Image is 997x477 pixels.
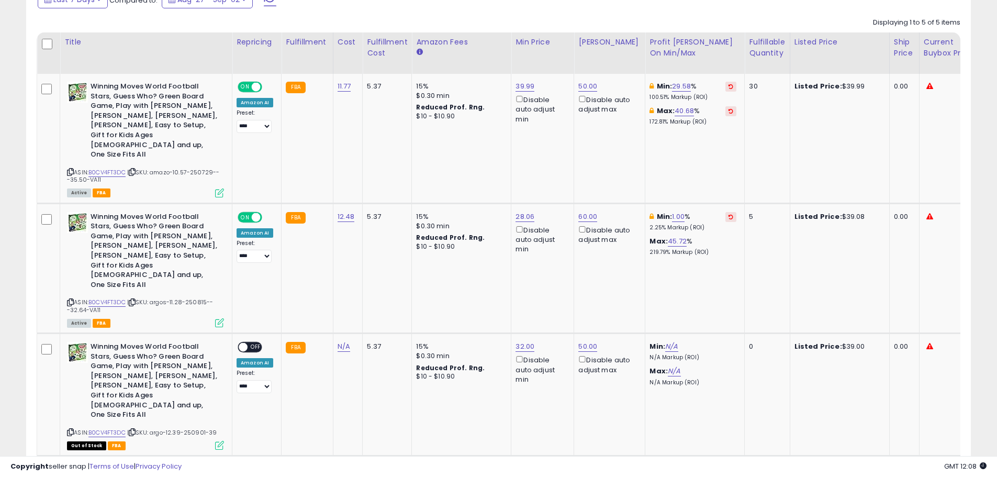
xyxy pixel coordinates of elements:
[794,341,842,351] b: Listed Price:
[578,94,637,114] div: Disable auto adjust max
[338,81,351,92] a: 11.77
[91,82,218,162] b: Winning Moves World Football Stars, Guess Who? Green Board Game, Play with [PERSON_NAME], [PERSON...
[649,379,736,386] p: N/A Markup (ROI)
[894,82,911,91] div: 0.00
[261,213,277,221] span: OFF
[665,341,678,352] a: N/A
[578,81,597,92] a: 50.00
[894,37,915,59] div: Ship Price
[67,342,88,363] img: 51nHJmQEvaL._SL40_.jpg
[89,461,134,471] a: Terms of Use
[649,341,665,351] b: Min:
[67,168,220,184] span: | SKU: amazo-10.57-250729---35.50-VA11
[649,237,736,256] div: %
[237,240,273,263] div: Preset:
[578,224,637,245] div: Disable auto adjust max
[286,212,305,224] small: FBA
[944,461,987,471] span: 2025-09-10 12:08 GMT
[749,212,781,221] div: 5
[237,109,273,133] div: Preset:
[64,37,228,48] div: Title
[749,342,781,351] div: 0
[237,228,273,238] div: Amazon AI
[675,106,694,116] a: 40.68
[516,37,569,48] div: Min Price
[93,319,110,328] span: FBA
[136,461,182,471] a: Privacy Policy
[127,428,217,437] span: | SKU: argo-12.39-250901-39
[649,37,740,59] div: Profit [PERSON_NAME] on Min/Max
[672,212,685,222] a: 1.00
[67,319,91,328] span: All listings currently available for purchase on Amazon
[649,224,736,231] p: 2.25% Markup (ROI)
[749,37,785,59] div: Fulfillable Quantity
[286,82,305,93] small: FBA
[649,213,654,220] i: This overrides the store level min markup for this listing
[516,341,534,352] a: 32.00
[794,212,842,221] b: Listed Price:
[261,83,277,92] span: OFF
[416,221,503,231] div: $0.30 min
[516,81,534,92] a: 39.99
[88,168,126,177] a: B0CV4FT3DC
[649,366,668,376] b: Max:
[516,212,534,222] a: 28.06
[67,441,106,450] span: All listings that are currently out of stock and unavailable for purchase on Amazon
[649,236,668,246] b: Max:
[794,81,842,91] b: Listed Price:
[894,342,911,351] div: 0.00
[367,212,404,221] div: 5.37
[67,212,224,327] div: ASIN:
[649,354,736,361] p: N/A Markup (ROI)
[894,212,911,221] div: 0.00
[578,341,597,352] a: 50.00
[649,94,736,101] p: 100.51% Markup (ROI)
[239,213,252,221] span: ON
[657,81,673,91] b: Min:
[416,91,503,101] div: $0.30 min
[91,212,218,293] b: Winning Moves World Football Stars, Guess Who? Green Board Game, Play with [PERSON_NAME], [PERSON...
[237,98,273,107] div: Amazon AI
[657,212,673,221] b: Min:
[108,441,126,450] span: FBA
[668,366,680,376] a: N/A
[416,342,503,351] div: 15%
[416,233,485,242] b: Reduced Prof. Rng.
[749,82,781,91] div: 30
[237,37,277,48] div: Repricing
[416,112,503,121] div: $10 - $10.90
[794,342,881,351] div: $39.00
[338,212,355,222] a: 12.48
[367,37,407,59] div: Fulfillment Cost
[416,48,422,57] small: Amazon Fees.
[873,18,960,28] div: Displaying 1 to 5 of 5 items
[237,358,273,368] div: Amazon AI
[67,188,91,197] span: All listings currently available for purchase on Amazon
[10,462,182,472] div: seller snap | |
[67,82,88,103] img: 51nHJmQEvaL._SL40_.jpg
[416,212,503,221] div: 15%
[794,82,881,91] div: $39.99
[645,32,745,74] th: The percentage added to the cost of goods (COGS) that forms the calculator for Min & Max prices.
[668,236,687,247] a: 45.72
[416,351,503,361] div: $0.30 min
[657,106,675,116] b: Max:
[416,103,485,112] b: Reduced Prof. Rng.
[10,461,49,471] strong: Copyright
[794,212,881,221] div: $39.08
[88,298,126,307] a: B0CV4FT3DC
[672,81,691,92] a: 29.58
[516,224,566,254] div: Disable auto adjust min
[239,83,252,92] span: ON
[649,118,736,126] p: 172.81% Markup (ROI)
[91,342,218,423] b: Winning Moves World Football Stars, Guess Who? Green Board Game, Play with [PERSON_NAME], [PERSON...
[416,363,485,372] b: Reduced Prof. Rng.
[338,341,350,352] a: N/A
[286,342,305,353] small: FBA
[248,343,264,352] span: OFF
[93,188,110,197] span: FBA
[416,372,503,381] div: $10 - $10.90
[416,37,507,48] div: Amazon Fees
[794,37,885,48] div: Listed Price
[367,342,404,351] div: 5.37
